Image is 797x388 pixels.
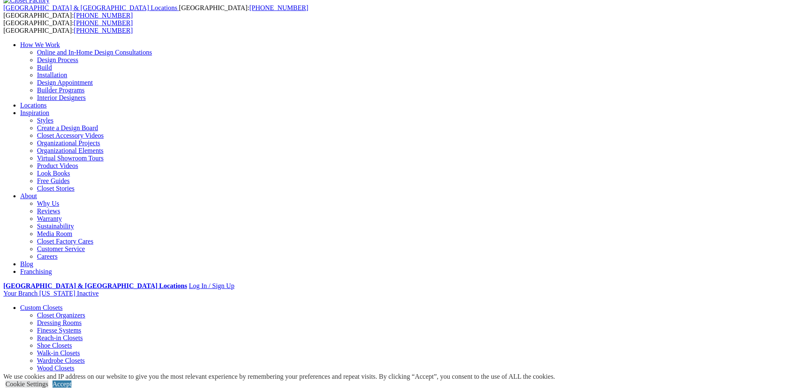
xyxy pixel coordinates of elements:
[37,49,152,56] a: Online and In-Home Design Consultations
[249,4,308,11] a: [PHONE_NUMBER]
[20,268,52,275] a: Franchising
[37,215,62,222] a: Warranty
[53,380,71,388] a: Accept
[37,79,93,86] a: Design Appointment
[37,349,80,357] a: Walk-in Closets
[3,4,308,19] span: [GEOGRAPHIC_DATA]: [GEOGRAPHIC_DATA]:
[37,124,98,131] a: Create a Design Board
[3,4,177,11] span: [GEOGRAPHIC_DATA] & [GEOGRAPHIC_DATA] Locations
[37,87,84,94] a: Builder Programs
[3,282,187,289] a: [GEOGRAPHIC_DATA] & [GEOGRAPHIC_DATA] Locations
[37,364,74,372] a: Wood Closets
[37,342,72,349] a: Shoe Closets
[37,117,53,124] a: Styles
[37,223,74,230] a: Sustainability
[20,372,55,379] a: Home Office
[189,282,234,289] a: Log In / Sign Up
[3,290,37,297] span: Your Branch
[37,200,59,207] a: Why Us
[39,290,98,297] span: [US_STATE] Inactive
[37,71,67,79] a: Installation
[37,207,60,215] a: Reviews
[37,56,78,63] a: Design Process
[3,19,133,34] span: [GEOGRAPHIC_DATA]: [GEOGRAPHIC_DATA]:
[20,192,37,199] a: About
[37,185,74,192] a: Closet Stories
[37,245,85,252] a: Customer Service
[37,170,70,177] a: Look Books
[20,260,33,267] a: Blog
[37,139,100,147] a: Organizational Projects
[37,253,58,260] a: Careers
[37,230,72,237] a: Media Room
[20,109,49,116] a: Inspiration
[5,380,48,388] a: Cookie Settings
[3,4,179,11] a: [GEOGRAPHIC_DATA] & [GEOGRAPHIC_DATA] Locations
[20,304,63,311] a: Custom Closets
[37,312,85,319] a: Closet Organizers
[37,155,104,162] a: Virtual Showroom Tours
[74,19,133,26] a: [PHONE_NUMBER]
[3,373,555,380] div: We use cookies and IP address on our website to give you the most relevant experience by remember...
[74,12,133,19] a: [PHONE_NUMBER]
[3,290,99,297] a: Your Branch [US_STATE] Inactive
[37,238,93,245] a: Closet Factory Cares
[74,27,133,34] a: [PHONE_NUMBER]
[37,327,81,334] a: Finesse Systems
[37,162,78,169] a: Product Videos
[37,64,52,71] a: Build
[37,132,104,139] a: Closet Accessory Videos
[37,334,83,341] a: Reach-in Closets
[20,102,47,109] a: Locations
[20,41,60,48] a: How We Work
[37,94,86,101] a: Interior Designers
[37,319,82,326] a: Dressing Rooms
[37,177,70,184] a: Free Guides
[37,357,85,364] a: Wardrobe Closets
[37,147,103,154] a: Organizational Elements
